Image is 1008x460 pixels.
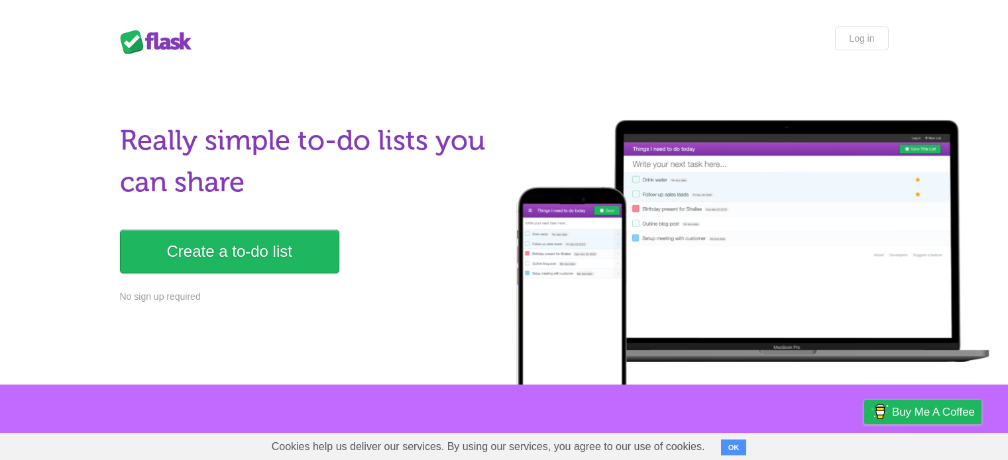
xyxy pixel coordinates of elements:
[721,439,747,455] button: OK
[120,120,496,203] h1: Really simple to-do lists you can share
[835,26,888,50] a: Log in
[871,400,889,423] img: Buy me a coffee
[120,290,496,304] p: No sign up required
[864,400,981,424] a: Buy me a coffee
[892,400,975,424] span: Buy me a coffee
[120,30,199,54] div: Flask Lists
[258,434,718,460] span: Cookies help us deliver our services. By using our services, you agree to our use of cookies.
[120,230,339,273] a: Create a to-do list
